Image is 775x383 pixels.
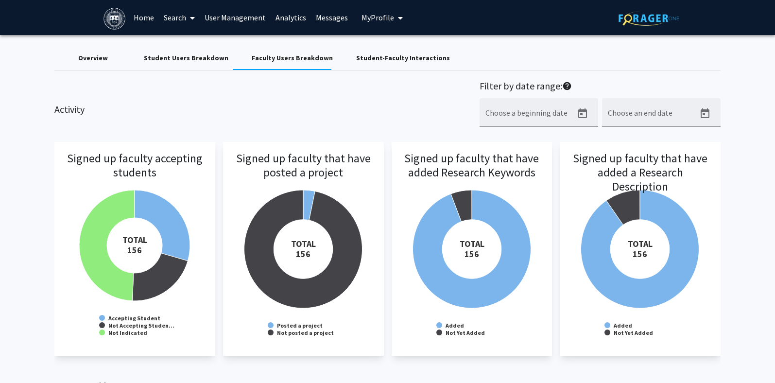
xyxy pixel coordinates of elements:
a: Messages [311,0,353,35]
text: Not posted a project [277,329,334,336]
text: Posted a project [277,322,323,329]
h2: Filter by date range: [480,80,721,94]
h3: Signed up faculty that have added Research Keywords [401,152,543,206]
text: Accepting Student [108,314,160,322]
h3: Signed up faculty that have added a Research Description [569,152,711,206]
div: Student Users Breakdown [144,53,228,63]
img: ForagerOne Logo [619,11,679,26]
h2: Activity [54,80,85,115]
tspan: TOTAL 156 [459,238,484,260]
button: Open calendar [695,104,715,123]
button: Open calendar [573,104,592,123]
text: Not Yet Added [446,329,485,336]
tspan: TOTAL 156 [291,238,315,260]
div: Overview [78,53,108,63]
mat-icon: help [562,80,572,92]
div: Student-Faculty Interactions [356,53,450,63]
h3: Signed up faculty that have posted a project [233,152,374,206]
text: Not Yet Added [614,329,653,336]
text: Added [445,322,464,329]
a: Search [159,0,200,35]
text: Added [613,322,632,329]
tspan: TOTAL 156 [628,238,653,260]
img: Brandeis University Logo [103,8,125,30]
span: My Profile [362,13,394,22]
a: Home [129,0,159,35]
tspan: TOTAL 156 [122,234,147,256]
text: Not Accepting Studen… [108,322,174,329]
div: Faculty Users Breakdown [252,53,333,63]
a: Analytics [271,0,311,35]
a: User Management [200,0,271,35]
text: Not Indicated [108,329,147,336]
h3: Signed up faculty accepting students [64,152,206,206]
iframe: Chat [7,339,41,376]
